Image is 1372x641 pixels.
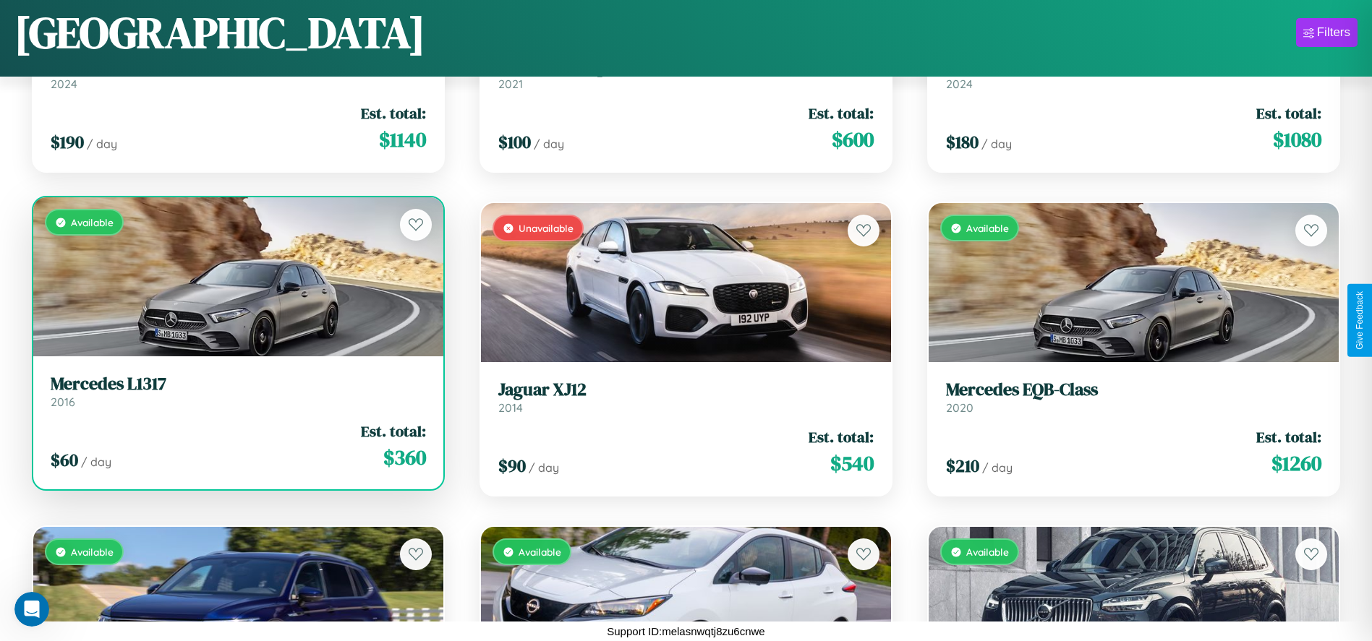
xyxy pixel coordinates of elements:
[71,216,114,228] span: Available
[809,426,874,447] span: Est. total:
[51,374,426,395] h3: Mercedes L1317
[1256,103,1321,124] span: Est. total:
[1273,125,1321,154] span: $ 1080
[498,77,523,91] span: 2021
[966,546,1009,558] span: Available
[71,546,114,558] span: Available
[361,421,426,442] span: Est. total:
[51,395,75,409] span: 2016
[534,137,564,151] span: / day
[87,137,117,151] span: / day
[498,130,531,154] span: $ 100
[14,592,49,627] iframe: Intercom live chat
[498,379,874,415] a: Jaguar XJ122014
[830,449,874,478] span: $ 540
[379,125,426,154] span: $ 1140
[51,374,426,409] a: Mercedes L13172016
[14,3,425,62] h1: [GEOGRAPHIC_DATA]
[498,400,523,415] span: 2014
[51,448,78,472] span: $ 60
[1355,291,1365,350] div: Give Feedback
[982,460,1013,475] span: / day
[383,443,426,472] span: $ 360
[946,379,1321,400] h3: Mercedes EQB-Class
[946,400,973,415] span: 2020
[1317,25,1350,40] div: Filters
[51,77,77,91] span: 2024
[832,125,874,154] span: $ 600
[946,379,1321,415] a: Mercedes EQB-Class2020
[51,130,84,154] span: $ 190
[361,103,426,124] span: Est. total:
[809,103,874,124] span: Est. total:
[1296,18,1358,47] button: Filters
[1271,449,1321,478] span: $ 1260
[607,621,764,641] p: Support ID: melasnwqtj8zu6cnwe
[946,77,973,91] span: 2024
[498,379,874,400] h3: Jaguar XJ12
[981,137,1012,151] span: / day
[519,222,574,234] span: Unavailable
[1256,426,1321,447] span: Est. total:
[519,546,561,558] span: Available
[966,222,1009,234] span: Available
[946,130,979,154] span: $ 180
[529,460,559,475] span: / day
[498,454,526,478] span: $ 90
[81,455,111,469] span: / day
[946,454,979,478] span: $ 210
